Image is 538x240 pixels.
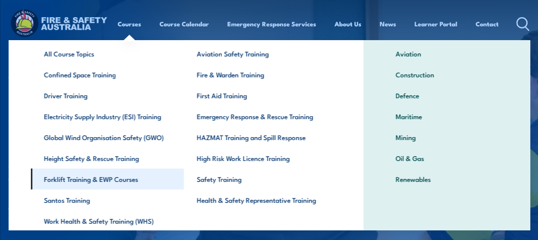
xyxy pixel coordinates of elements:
a: Course Calendar [160,14,209,34]
a: Construction [382,64,510,85]
a: Aviation [382,43,510,64]
a: Electricity Supply Industry (ESI) Training [31,106,184,127]
a: About Us [335,14,361,34]
a: Confined Space Training [31,64,184,85]
a: Emergency Response Services [227,14,316,34]
a: Work Health & Safety Training (WHS) [31,210,184,231]
a: Maritime [382,106,510,127]
a: Contact [476,14,499,34]
a: Mining [382,127,510,148]
a: All Course Topics [31,43,184,64]
a: Safety Training [184,169,337,189]
a: Santos Training [31,189,184,210]
a: Emergency Response & Rescue Training [184,106,337,127]
a: High Risk Work Licence Training [184,148,337,169]
a: HAZMAT Training and Spill Response [184,127,337,148]
a: Driver Training [31,85,184,106]
a: Aviation Safety Training [184,43,337,64]
a: Forklift Training & EWP Courses [31,169,184,189]
a: Renewables [382,169,510,189]
a: Height Safety & Rescue Training [31,148,184,169]
a: News [380,14,396,34]
a: Health & Safety Representative Training [184,189,337,210]
a: Courses [118,14,141,34]
a: Oil & Gas [382,148,510,169]
a: Fire & Warden Training [184,64,337,85]
a: First Aid Training [184,85,337,106]
a: Defence [382,85,510,106]
a: Global Wind Organisation Safety (GWO) [31,127,184,148]
a: Learner Portal [414,14,457,34]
